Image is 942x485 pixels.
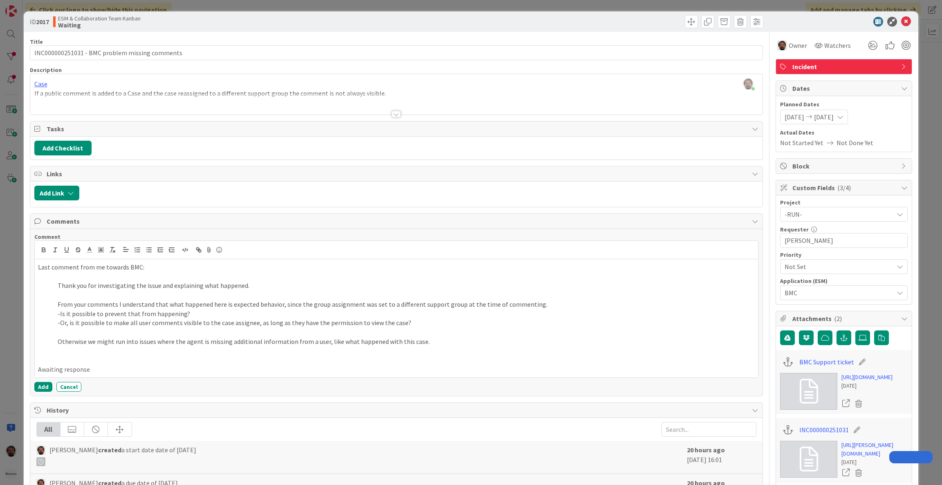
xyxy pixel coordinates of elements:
label: Requester [780,226,809,233]
span: ( 2 ) [834,314,842,323]
button: Add [34,382,52,392]
span: Planned Dates [780,100,908,109]
input: type card name here... [30,45,763,60]
img: AC [36,446,45,455]
span: History [47,405,748,415]
input: Search... [662,422,756,437]
span: Not Set [785,261,889,272]
span: Not Done Yet [837,138,873,148]
span: Not Started Yet [780,138,823,148]
p: If a public comment is added to a Case and the case reassigned to a different support group the c... [34,89,759,98]
button: Add Checklist [34,141,92,155]
span: Otherwise we might run into issues where the agent is missing additional information from a user,... [58,337,430,346]
b: 2017 [36,18,49,26]
span: [DATE] [785,112,804,122]
span: -Is it possible to prevent that from happening? [58,310,190,318]
span: ( 3/4 ) [837,184,851,192]
a: Case [34,80,47,88]
a: INC000000251031 [799,425,849,435]
button: Add Link [34,186,79,200]
div: [DATE] [841,382,893,390]
span: Thank you for investigating the issue and explaining what happened. [58,281,249,290]
span: Watchers [824,40,851,50]
span: Dates [792,83,897,93]
img: AC [777,40,787,50]
span: [PERSON_NAME] a start date date of [DATE] [49,445,196,466]
div: Project [780,200,908,205]
span: [DATE] [814,112,834,122]
b: created [98,446,121,454]
span: Comments [47,216,748,226]
b: Waiting [58,22,141,28]
span: Tasks [47,124,748,134]
span: -Or, is it possible to make all user comments visible to the case assignee, as long as they have ... [58,319,411,327]
span: Links [47,169,748,179]
button: Cancel [56,382,81,392]
div: Application (ESM) [780,278,908,284]
b: 20 hours ago [687,446,725,454]
span: Description [30,66,62,74]
img: OnCl7LGpK6aSgKCc2ZdSmTqaINaX6qd1.png [742,78,754,90]
span: Block [792,161,897,171]
span: Comment [34,233,61,240]
span: Incident [792,62,897,72]
span: Custom Fields [792,183,897,193]
a: Open [841,467,850,478]
span: Owner [789,40,807,50]
div: [DATE] [841,458,908,467]
a: [URL][DOMAIN_NAME] [841,373,893,382]
a: BMC Support ticket [799,357,854,367]
span: From your comments I understand that what happened here is expected behavior, since the group ass... [58,300,547,308]
span: Last comment from me towards BMC: [38,263,144,271]
span: Attachments [792,314,897,323]
span: BMC [785,287,889,299]
span: ESM & Collaboration Team Kanban [58,15,141,22]
div: [DATE] 16:01 [687,445,756,469]
a: Open [841,398,850,409]
span: ID [30,17,49,27]
label: Title [30,38,43,45]
div: Priority [780,252,908,258]
p: Awaiting response [38,365,755,374]
a: [URL][PERSON_NAME][DOMAIN_NAME] [841,441,908,458]
span: Actual Dates [780,128,908,137]
span: -RUN- [785,209,889,220]
div: All [37,422,61,436]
